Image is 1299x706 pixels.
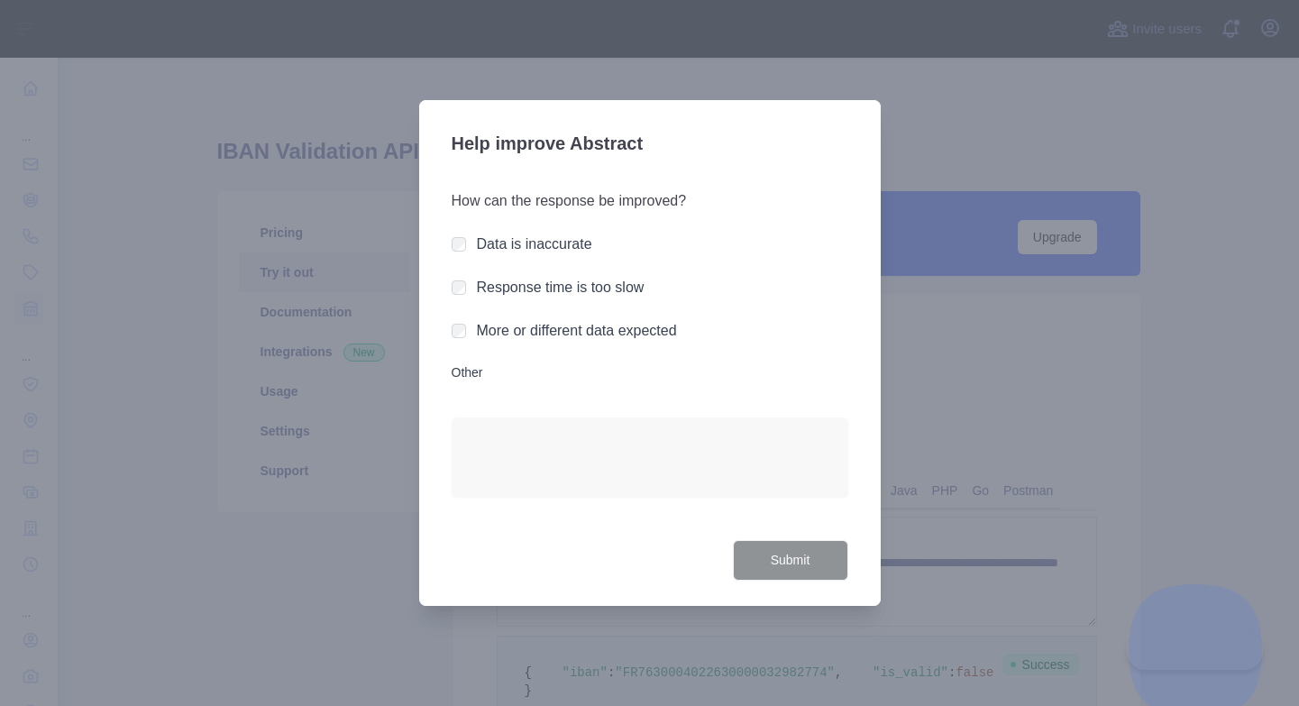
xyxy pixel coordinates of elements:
label: Data is inaccurate [477,236,592,252]
label: More or different data expected [477,323,677,338]
iframe: Toggle Customer Support [1127,632,1263,670]
h3: Help improve Abstract [452,122,848,169]
label: Other [452,363,848,381]
button: Submit [733,540,848,581]
label: Response time is too slow [477,280,645,295]
h3: How can the response be improved? [452,190,848,212]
